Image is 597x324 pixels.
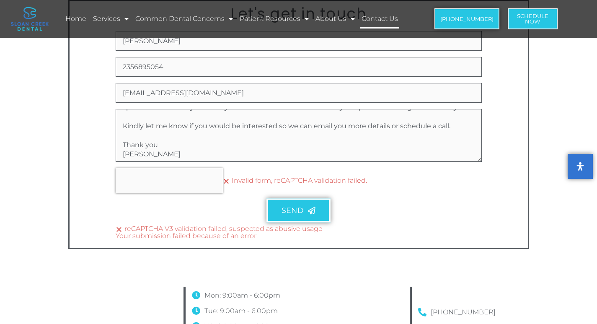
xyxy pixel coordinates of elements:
span: Tue: 9:00am - 6:00pm [202,304,278,318]
a: [PHONE_NUMBER] [434,8,499,29]
input: Only numbers and phone characters (#, -, *, etc) are accepted. [116,57,482,77]
a: Contact Us [360,9,399,29]
span: [PHONE_NUMBER] [429,306,496,319]
iframe: reCAPTCHA [116,168,223,193]
a: Patient Resources [238,9,310,29]
button: Send [266,199,331,223]
span: Invalid form, reCAPTCHA validation failed. [223,177,367,184]
form: New Form [116,31,482,239]
span: [PHONE_NUMBER] [440,16,494,22]
button: Open Accessibility Panel [568,154,593,179]
input: Email [116,83,482,103]
img: logo [11,7,49,31]
span: Mon: 9:00am - 6:00pm [202,289,280,302]
a: Home [64,9,88,29]
a: Common Dental Concerns [134,9,234,29]
a: ScheduleNow [508,8,558,29]
a: [PHONE_NUMBER] [418,306,519,319]
span: Schedule Now [517,13,548,24]
span: Send [282,207,303,215]
nav: Menu [64,9,410,29]
div: reCAPTCHA V3 validation failed, suspected as abusive usage Your submission failed because of an e... [116,226,482,239]
input: Full Name [116,31,482,51]
a: About Us [314,9,356,29]
a: Services [92,9,130,29]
